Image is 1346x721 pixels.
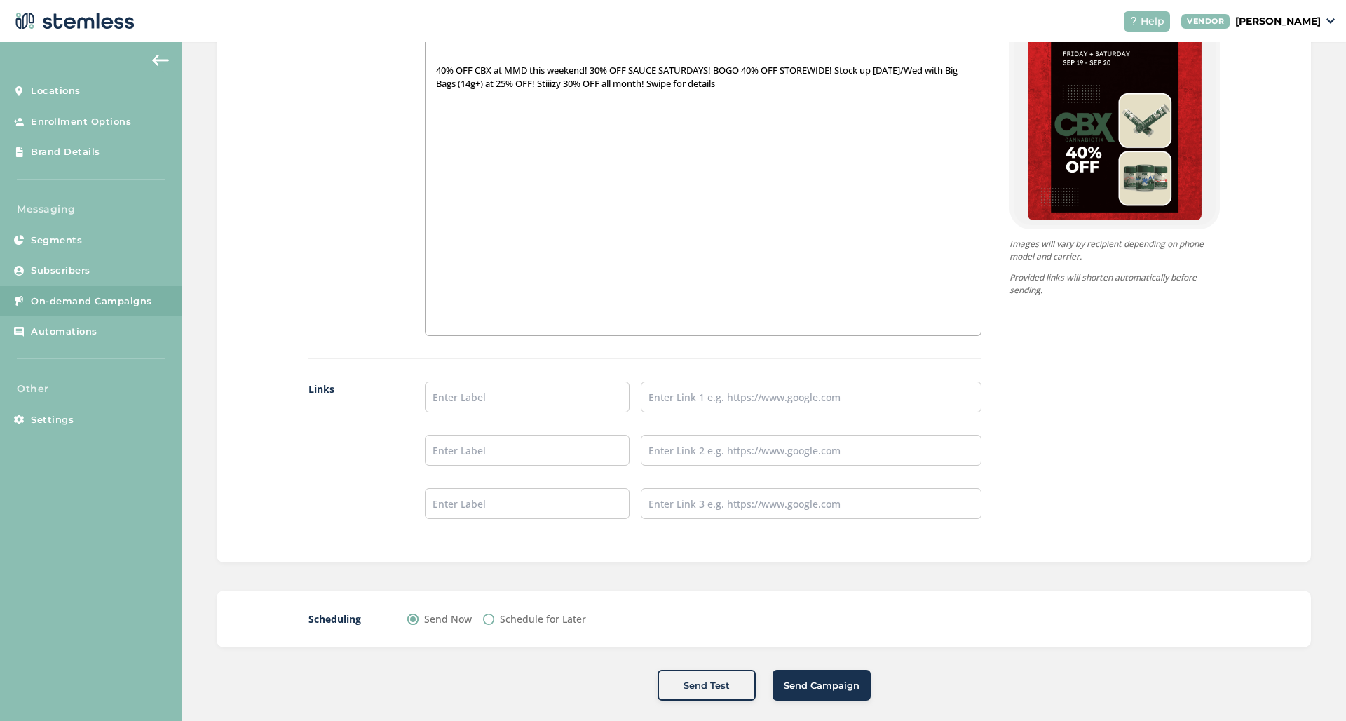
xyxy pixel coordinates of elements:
input: Enter Label [425,435,630,466]
button: Send Test [658,670,756,701]
p: Images will vary by recipient depending on phone model and carrier. [1009,238,1220,263]
label: Scheduling [308,612,379,626]
span: Enrollment Options [31,115,131,129]
input: Enter Link 1 e.g. https://www.google.com [641,382,981,412]
span: Send Test [684,679,730,693]
span: Help [1141,14,1164,29]
iframe: Chat Widget [1276,654,1346,721]
div: VENDOR [1181,14,1230,29]
span: Send Campaign [784,679,859,693]
button: Send Campaign [773,670,871,701]
p: Provided links will shorten automatically before sending. [1009,271,1220,297]
label: Body Text [308,28,397,336]
span: Segments [31,234,82,248]
input: Enter Label [425,488,630,519]
p: [PERSON_NAME] [1235,14,1321,29]
input: Enter Link 3 e.g. https://www.google.com [641,488,981,519]
img: logo-dark-0685b13c.svg [11,7,135,35]
img: icon_down-arrow-small-66adaf34.svg [1326,18,1335,24]
span: Brand Details [31,145,100,159]
img: icon-help-white-03924b79.svg [1129,17,1138,25]
input: Enter Link 2 e.g. https://www.google.com [641,435,981,466]
p: 40% OFF CBX at MMD this weekend! 30% OFF SAUCE SATURDAYS! BOGO 40% OFF STOREWIDE! Stock up [DATE]... [436,64,970,90]
span: Locations [31,84,81,98]
input: Enter Label [425,382,630,412]
label: Schedule for Later [500,612,586,626]
span: Settings [31,413,74,427]
span: Automations [31,325,97,339]
label: Send Now [424,612,472,626]
label: Links [308,382,397,541]
img: icon-arrow-back-accent-c549486e.svg [152,55,169,66]
span: On-demand Campaigns [31,295,152,309]
span: Subscribers [31,264,90,278]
